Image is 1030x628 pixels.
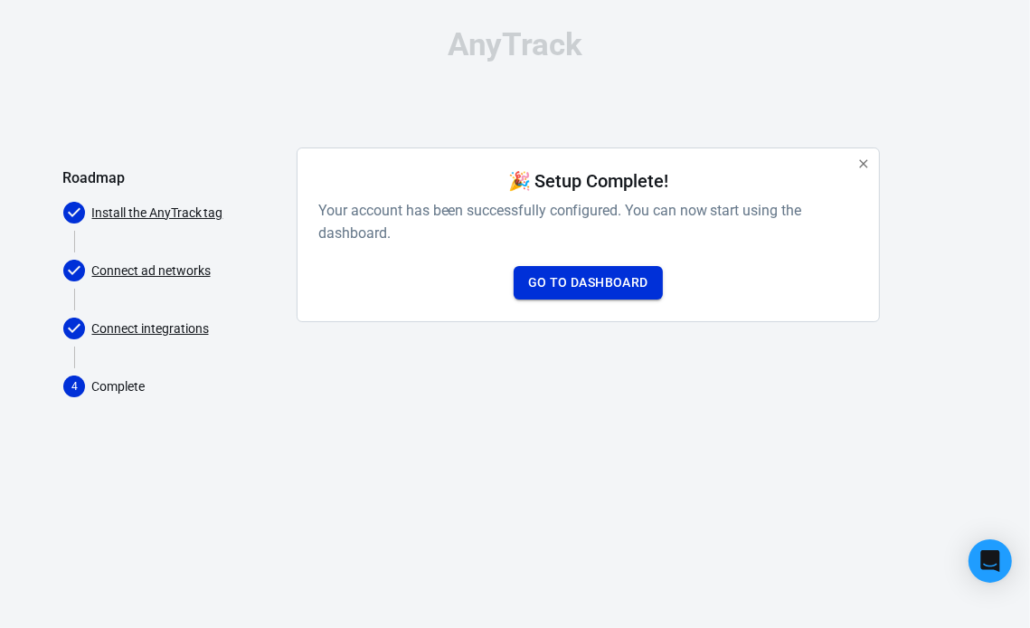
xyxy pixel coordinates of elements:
[92,204,223,223] a: Install the AnyTrack tag
[319,199,857,244] h6: Your account has been successfully configured. You can now start using the dashboard.
[508,170,668,192] h4: 🎉 Setup Complete!
[71,380,77,393] text: 4
[63,29,968,61] div: AnyTrack
[92,377,282,396] p: Complete
[92,262,211,281] a: Connect ad networks
[92,319,209,338] a: Connect integrations
[514,266,663,300] a: Go to Dashboard
[63,169,282,187] h5: Roadmap
[969,539,1012,583] div: Open Intercom Messenger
